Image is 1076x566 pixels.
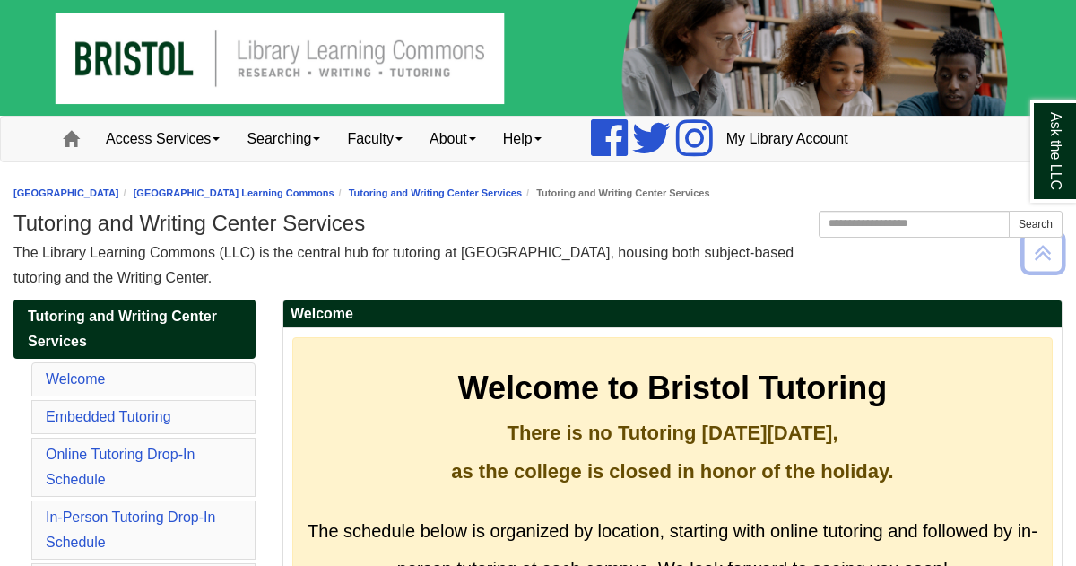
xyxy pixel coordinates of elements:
[283,300,1062,328] h2: Welcome
[458,370,888,406] strong: Welcome to Bristol Tutoring
[233,117,334,161] a: Searching
[507,422,837,444] strong: There is no Tutoring [DATE][DATE],
[349,187,522,198] a: Tutoring and Writing Center Services
[134,187,334,198] a: [GEOGRAPHIC_DATA] Learning Commons
[92,117,233,161] a: Access Services
[46,371,105,387] a: Welcome
[13,187,119,198] a: [GEOGRAPHIC_DATA]
[46,509,215,550] a: In-Person Tutoring Drop-In Schedule
[416,117,490,161] a: About
[28,309,217,349] span: Tutoring and Writing Center Services
[46,409,171,424] a: Embedded Tutoring
[490,117,555,161] a: Help
[13,211,1063,236] h1: Tutoring and Writing Center Services
[13,185,1063,202] nav: breadcrumb
[1014,240,1072,265] a: Back to Top
[13,300,256,359] a: Tutoring and Writing Center Services
[451,460,893,483] strong: as the college is closed in honor of the holiday.
[522,185,709,202] li: Tutoring and Writing Center Services
[334,117,416,161] a: Faculty
[1009,211,1063,238] button: Search
[13,245,794,285] span: The Library Learning Commons (LLC) is the central hub for tutoring at [GEOGRAPHIC_DATA], housing ...
[46,447,195,487] a: Online Tutoring Drop-In Schedule
[713,117,862,161] a: My Library Account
